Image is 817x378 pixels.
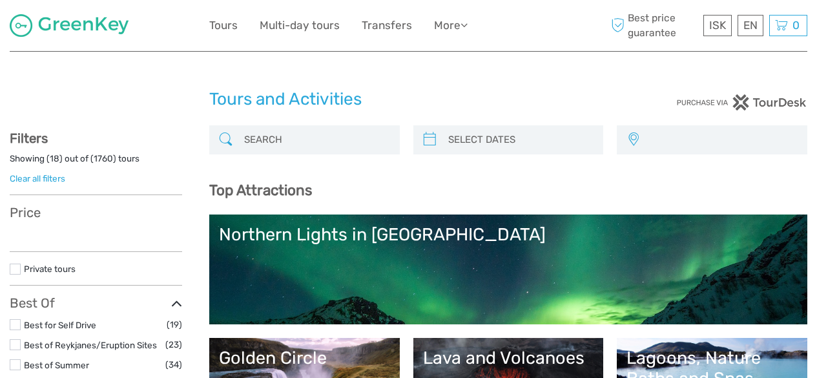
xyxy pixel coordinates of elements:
input: SELECT DATES [443,129,597,151]
span: ISK [709,19,726,32]
div: Golden Circle [219,348,390,368]
a: Best for Self Drive [24,320,96,330]
strong: Filters [10,131,48,146]
h3: Best Of [10,295,182,311]
a: Clear all filters [10,173,65,184]
b: Top Attractions [209,182,312,199]
a: Best of Reykjanes/Eruption Sites [24,340,157,350]
img: 1287-122375c5-1c4a-481d-9f75-0ef7bf1191bb_logo_small.jpg [10,14,129,37]
div: Northern Lights in [GEOGRAPHIC_DATA] [219,224,798,245]
a: Best of Summer [24,360,89,370]
div: Lava and Volcanoes [423,348,594,368]
div: EN [738,15,763,36]
h1: Tours and Activities [209,89,608,110]
span: Best price guarantee [608,11,700,39]
input: SEARCH [239,129,393,151]
span: 0 [791,19,801,32]
span: (23) [165,337,182,352]
h3: Price [10,205,182,220]
label: 18 [50,152,59,165]
div: Showing ( ) out of ( ) tours [10,152,182,173]
img: PurchaseViaTourDesk.png [676,94,807,110]
a: Transfers [362,16,412,35]
a: More [434,16,468,35]
a: Multi-day tours [260,16,340,35]
span: (19) [167,317,182,332]
a: Northern Lights in [GEOGRAPHIC_DATA] [219,224,798,315]
label: 1760 [94,152,113,165]
a: Tours [209,16,238,35]
a: Private tours [24,264,76,274]
span: (34) [165,357,182,372]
